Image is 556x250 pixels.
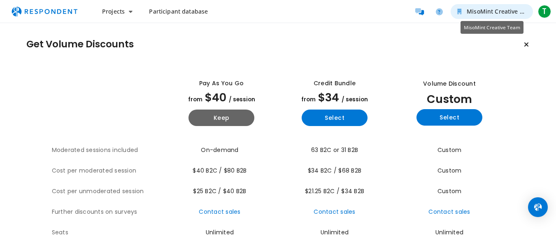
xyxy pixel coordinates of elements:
[428,208,470,216] a: Contact sales
[206,228,234,236] span: Unlimited
[188,110,254,126] button: Keep current yearly payg plan
[416,109,482,126] button: Select yearly custom_static plan
[536,4,553,19] button: T
[142,4,214,19] a: Participant database
[199,79,244,88] div: Pay as you go
[437,146,462,154] span: Custom
[26,39,134,50] h1: Get Volume Discounts
[52,140,165,161] th: Moderated sessions included
[423,79,476,88] div: Volume Discount
[518,36,535,53] button: Keep current plan
[528,197,548,217] div: Open Intercom Messenger
[411,3,428,20] a: Message participants
[305,187,364,195] span: $21.25 B2C / $34 B2B
[311,146,358,154] span: 63 B2C or 31 B2B
[464,24,520,30] span: MisoMint Creative Team
[95,4,139,19] button: Projects
[308,166,361,175] span: $34 B2C / $68 B2B
[314,79,356,88] div: Credit Bundle
[149,7,208,15] span: Participant database
[102,7,125,15] span: Projects
[321,228,349,236] span: Unlimited
[52,161,165,181] th: Cost per moderated session
[229,96,255,103] span: / session
[193,166,247,175] span: $40 B2C / $80 B2B
[193,187,246,195] span: $25 B2C / $40 B2B
[342,96,368,103] span: / session
[318,90,339,105] span: $34
[427,91,472,107] span: Custom
[301,96,316,103] span: from
[188,96,202,103] span: from
[437,166,462,175] span: Custom
[451,4,533,19] button: MisoMint Creative Team
[437,187,462,195] span: Custom
[302,110,368,126] button: Select yearly basic plan
[431,3,447,20] a: Help and support
[52,181,165,202] th: Cost per unmoderated session
[314,208,355,216] a: Contact sales
[52,222,165,243] th: Seats
[52,202,165,222] th: Further discounts on surveys
[205,90,226,105] span: $40
[201,146,238,154] span: On-demand
[7,4,82,19] img: respondent-logo.png
[467,7,535,15] span: MisoMint Creative Team
[538,5,551,18] span: T
[435,228,463,236] span: Unlimited
[199,208,240,216] a: Contact sales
